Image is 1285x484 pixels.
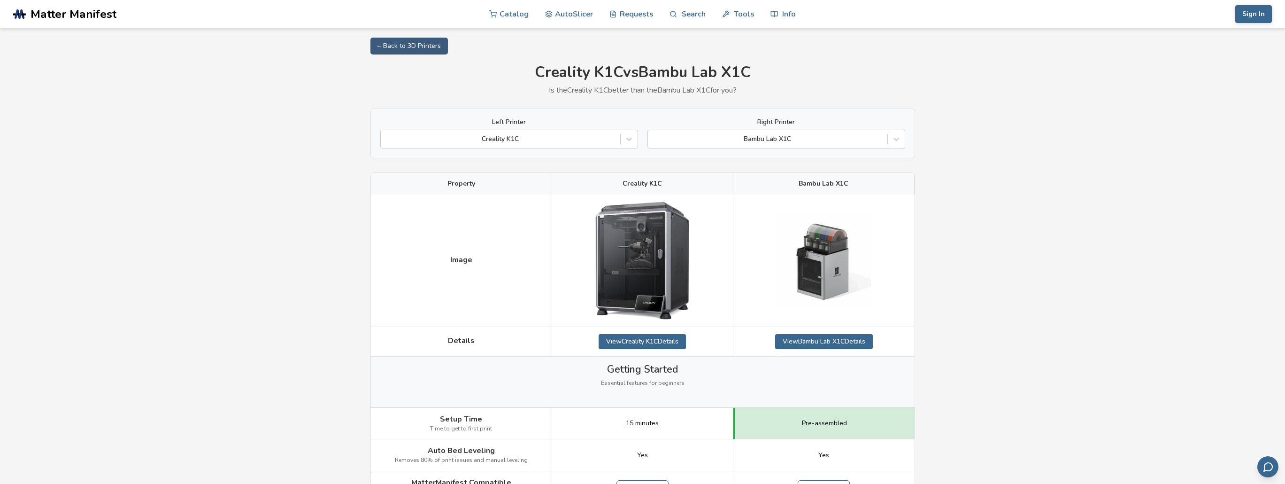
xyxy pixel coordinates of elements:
label: Left Printer [380,118,638,126]
p: Is the Creality K1C better than the Bambu Lab X1C for you? [370,86,915,94]
span: Bambu Lab X1C [799,180,848,187]
span: Property [447,180,475,187]
input: Bambu Lab X1C [653,135,654,143]
label: Right Printer [647,118,905,126]
span: Yes [818,452,829,459]
input: Creality K1C [385,135,387,143]
a: ← Back to 3D Printers [370,38,448,55]
span: Setup Time [440,415,482,423]
h1: Creality K1C vs Bambu Lab X1C [370,64,915,81]
span: Essential features for beginners [601,380,685,387]
span: 15 minutes [626,420,659,427]
span: Matter Manifest [31,8,116,21]
a: ViewCreality K1CDetails [599,334,686,349]
img: Creality K1C [595,202,689,320]
span: Getting Started [607,364,678,375]
span: Image [450,256,472,264]
span: Time to get to first print [430,426,492,432]
span: Details [448,336,475,345]
span: Auto Bed Leveling [428,446,495,455]
button: Sign In [1235,5,1272,23]
button: Send feedback via email [1257,456,1278,477]
a: ViewBambu Lab X1CDetails [775,334,873,349]
img: Bambu Lab X1C [777,214,871,308]
span: Removes 80% of print issues and manual leveling [395,457,528,464]
span: Creality K1C [623,180,662,187]
span: Pre-assembled [802,420,847,427]
span: Yes [637,452,648,459]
